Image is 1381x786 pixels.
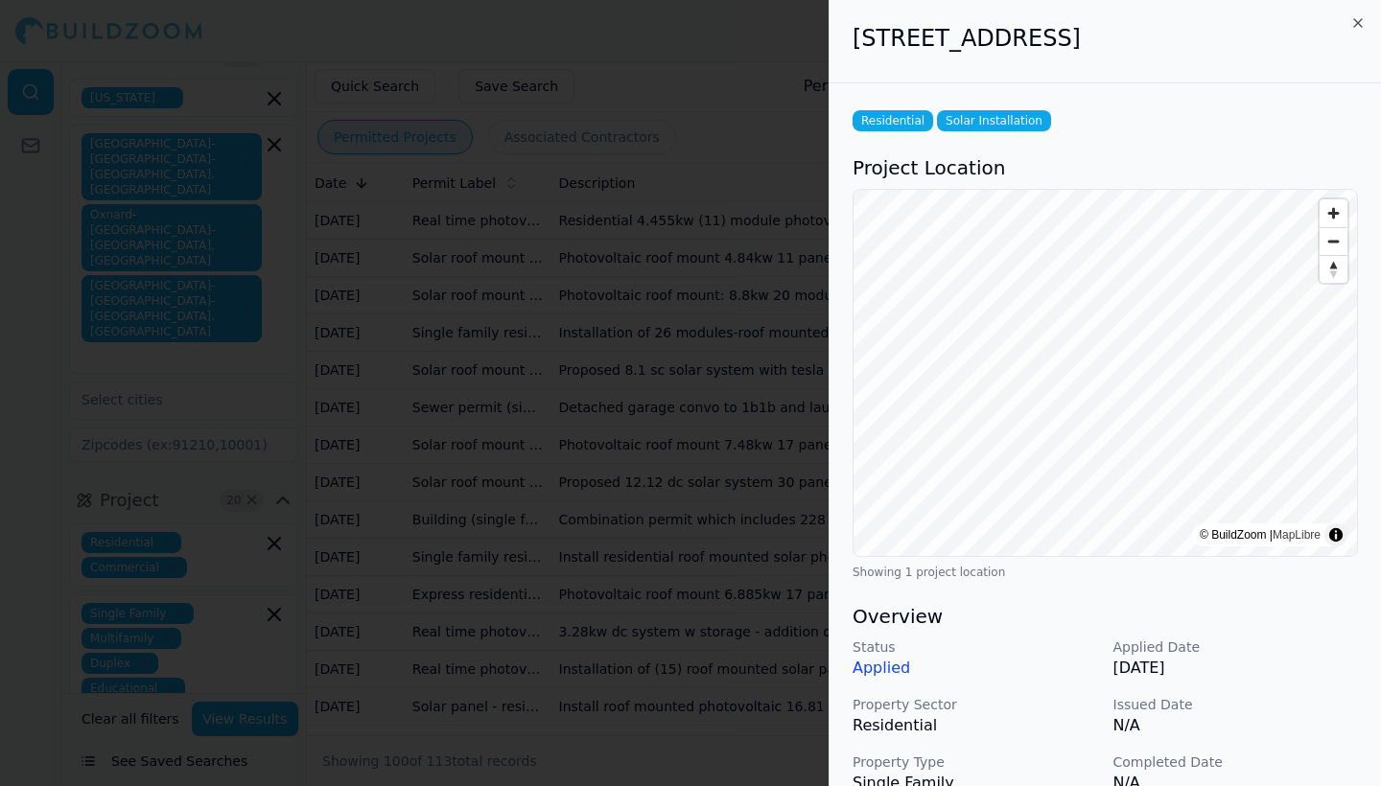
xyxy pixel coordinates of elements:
span: Residential [853,110,933,131]
canvas: Map [854,190,1357,556]
p: Property Type [853,752,1098,772]
h2: [STREET_ADDRESS] [853,23,1358,54]
div: Showing 1 project location [853,565,1358,580]
p: Issued Date [1113,695,1359,714]
a: MapLibre [1273,528,1321,542]
div: © BuildZoom | [1200,525,1321,544]
button: Zoom out [1320,227,1347,255]
p: Property Sector [853,695,1098,714]
span: Solar Installation [937,110,1051,131]
p: [DATE] [1113,657,1359,680]
summary: Toggle attribution [1324,523,1347,546]
p: Residential [853,714,1098,737]
p: Completed Date [1113,752,1359,772]
button: Reset bearing to north [1320,255,1347,283]
p: N/A [1113,714,1359,737]
p: Applied [853,657,1098,680]
p: Status [853,637,1098,657]
h3: Project Location [853,154,1358,181]
button: Zoom in [1320,199,1347,227]
p: Applied Date [1113,637,1359,657]
h3: Overview [853,603,1358,630]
